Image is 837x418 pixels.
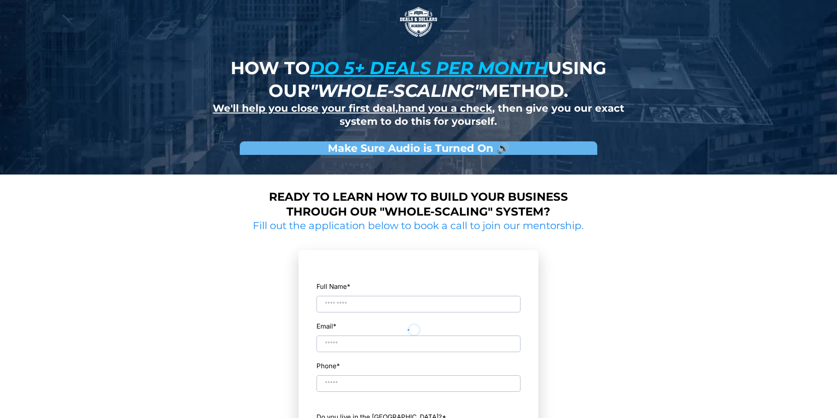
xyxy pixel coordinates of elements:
[213,102,624,127] strong: , , then give you our exact system to do this for yourself.
[231,57,606,101] strong: How to using our method.
[310,80,482,101] em: "whole-scaling"
[316,281,350,292] label: Full Name
[269,190,568,219] strong: Ready to learn how to build your business through our "whole-scaling" system?
[328,142,510,154] strong: Make Sure Audio is Turned On 🔊
[213,102,395,114] u: We'll help you close your first deal
[398,102,492,114] u: hand you a check
[316,360,340,372] label: Phone
[250,219,587,233] h2: Fill out the application below to book a call to join our mentorship.
[316,320,337,332] label: Email
[310,57,548,79] u: do 5+ deals per month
